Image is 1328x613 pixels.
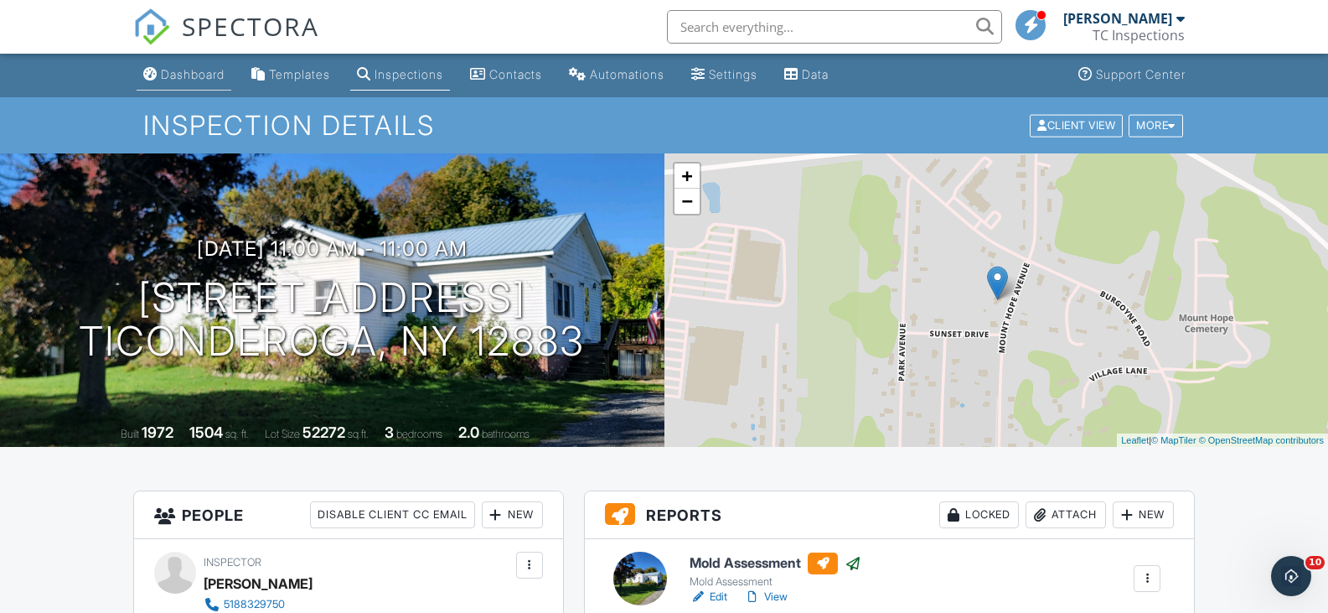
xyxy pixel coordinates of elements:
span: bedrooms [396,428,442,440]
div: [PERSON_NAME] [204,571,313,596]
div: Mold Assessment [690,575,861,589]
span: sq.ft. [348,428,369,440]
span: bathrooms [482,428,530,440]
div: Support Center [1096,67,1186,81]
img: The Best Home Inspection Software - Spectora [133,8,170,45]
input: Search everything... [667,10,1002,44]
h3: People [134,491,563,539]
div: Disable Client CC Email [310,501,475,528]
div: Contacts [489,67,542,81]
a: Settings [685,60,764,91]
span: 10 [1305,556,1325,569]
div: New [482,501,543,528]
iframe: Intercom live chat [1271,556,1311,596]
a: Edit [690,589,727,605]
span: Inspector [204,556,261,569]
a: Data [778,60,835,91]
a: 5188329750 [204,596,396,613]
a: © OpenStreetMap contributors [1199,435,1324,445]
div: Settings [709,67,757,81]
div: Automations [590,67,664,81]
a: Leaflet [1121,435,1149,445]
a: Inspections [350,60,450,91]
div: 5188329750 [224,598,285,611]
a: Contacts [463,60,549,91]
h6: Mold Assessment [690,553,861,574]
h3: Reports [585,491,1195,539]
div: Dashboard [161,67,225,81]
div: [PERSON_NAME] [1063,10,1172,27]
div: More [1129,114,1183,137]
span: SPECTORA [182,8,319,44]
div: | [1117,434,1328,448]
div: New [1113,501,1174,528]
div: Locked [939,501,1019,528]
div: Client View [1030,114,1123,137]
a: Zoom in [674,164,700,189]
div: 52272 [302,423,345,441]
div: Templates [269,67,330,81]
span: sq. ft. [225,428,249,440]
h3: [DATE] 11:00 am - 11:00 am [197,237,468,260]
h1: [STREET_ADDRESS] Ticonderoga, NY 12883 [79,276,585,365]
div: 2.0 [458,423,479,441]
a: Automations (Basic) [562,60,671,91]
a: Dashboard [137,60,231,91]
a: SPECTORA [133,23,319,58]
div: Data [802,67,829,81]
a: Mold Assessment Mold Assessment [690,553,861,590]
a: Client View [1028,118,1127,131]
div: Attach [1026,501,1106,528]
div: TC Inspections [1093,27,1185,44]
div: 1972 [142,423,173,441]
span: Lot Size [265,428,300,440]
div: 3 [385,423,394,441]
a: Templates [245,60,337,91]
a: Support Center [1072,60,1192,91]
div: 1504 [189,423,223,441]
a: © MapTiler [1151,435,1196,445]
a: View [744,589,788,605]
a: Zoom out [674,189,700,214]
div: Inspections [375,67,443,81]
span: Built [121,428,139,440]
h1: Inspection Details [143,111,1184,140]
